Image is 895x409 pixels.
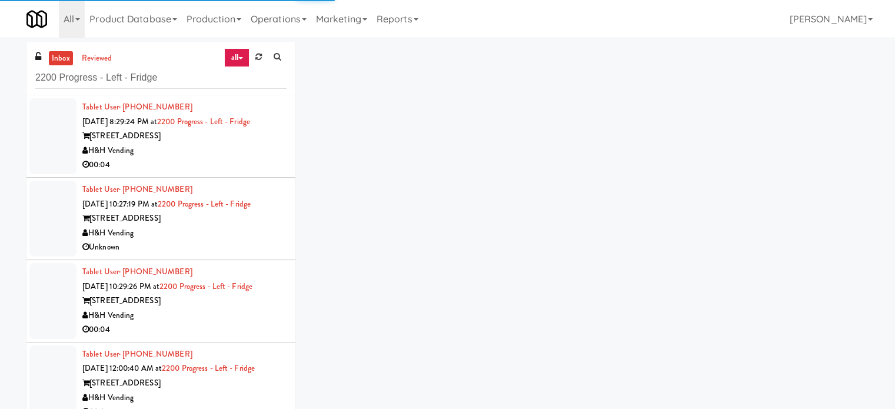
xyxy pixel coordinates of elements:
[82,363,162,374] span: [DATE] 12:00:40 AM at
[26,178,295,260] li: Tablet User· [PHONE_NUMBER][DATE] 10:27:19 PM at2200 Progress - Left - Fridge[STREET_ADDRESS]H&H ...
[26,9,47,29] img: Micromart
[82,391,287,405] div: H&H Vending
[35,67,287,89] input: Search vision orders
[157,116,250,127] a: 2200 Progress - Left - Fridge
[119,348,192,360] span: · [PHONE_NUMBER]
[82,158,287,172] div: 00:04
[82,198,158,210] span: [DATE] 10:27:19 PM at
[119,184,192,195] span: · [PHONE_NUMBER]
[82,348,192,360] a: Tablet User· [PHONE_NUMBER]
[82,240,287,255] div: Unknown
[26,95,295,178] li: Tablet User· [PHONE_NUMBER][DATE] 8:29:24 PM at2200 Progress - Left - Fridge[STREET_ADDRESS]H&H V...
[26,260,295,343] li: Tablet User· [PHONE_NUMBER][DATE] 10:29:26 PM at2200 Progress - Left - Fridge[STREET_ADDRESS]H&H ...
[82,281,159,292] span: [DATE] 10:29:26 PM at
[82,322,287,337] div: 00:04
[82,144,287,158] div: H&H Vending
[82,294,287,308] div: [STREET_ADDRESS]
[49,51,73,66] a: inbox
[82,211,287,226] div: [STREET_ADDRESS]
[82,184,192,195] a: Tablet User· [PHONE_NUMBER]
[82,101,192,112] a: Tablet User· [PHONE_NUMBER]
[82,116,157,127] span: [DATE] 8:29:24 PM at
[224,48,249,67] a: all
[159,281,252,292] a: 2200 Progress - Left - Fridge
[82,226,287,241] div: H&H Vending
[158,198,251,210] a: 2200 Progress - Left - Fridge
[82,129,287,144] div: [STREET_ADDRESS]
[82,308,287,323] div: H&H Vending
[162,363,255,374] a: 2200 Progress - Left - Fridge
[119,101,192,112] span: · [PHONE_NUMBER]
[79,51,115,66] a: reviewed
[82,266,192,277] a: Tablet User· [PHONE_NUMBER]
[119,266,192,277] span: · [PHONE_NUMBER]
[82,376,287,391] div: [STREET_ADDRESS]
